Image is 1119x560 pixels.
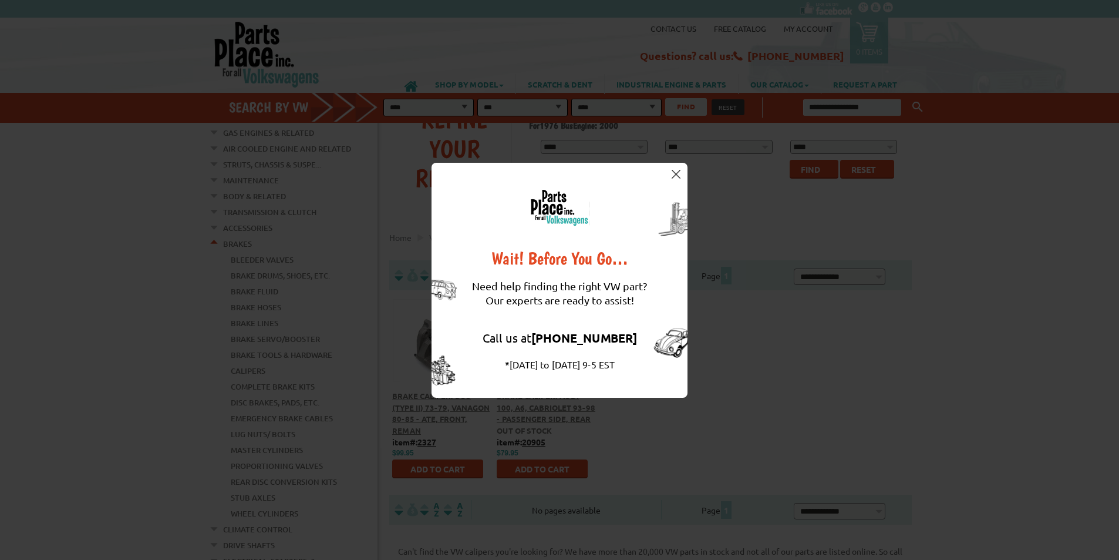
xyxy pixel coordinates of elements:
[472,267,647,319] div: Need help finding the right VW part? Our experts are ready to assist!
[483,330,637,345] a: Call us at[PHONE_NUMBER]
[472,250,647,267] div: Wait! Before You Go…
[672,170,680,179] img: close
[530,189,589,226] img: logo
[472,357,647,371] div: *[DATE] to [DATE] 9-5 EST
[531,330,637,346] strong: [PHONE_NUMBER]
